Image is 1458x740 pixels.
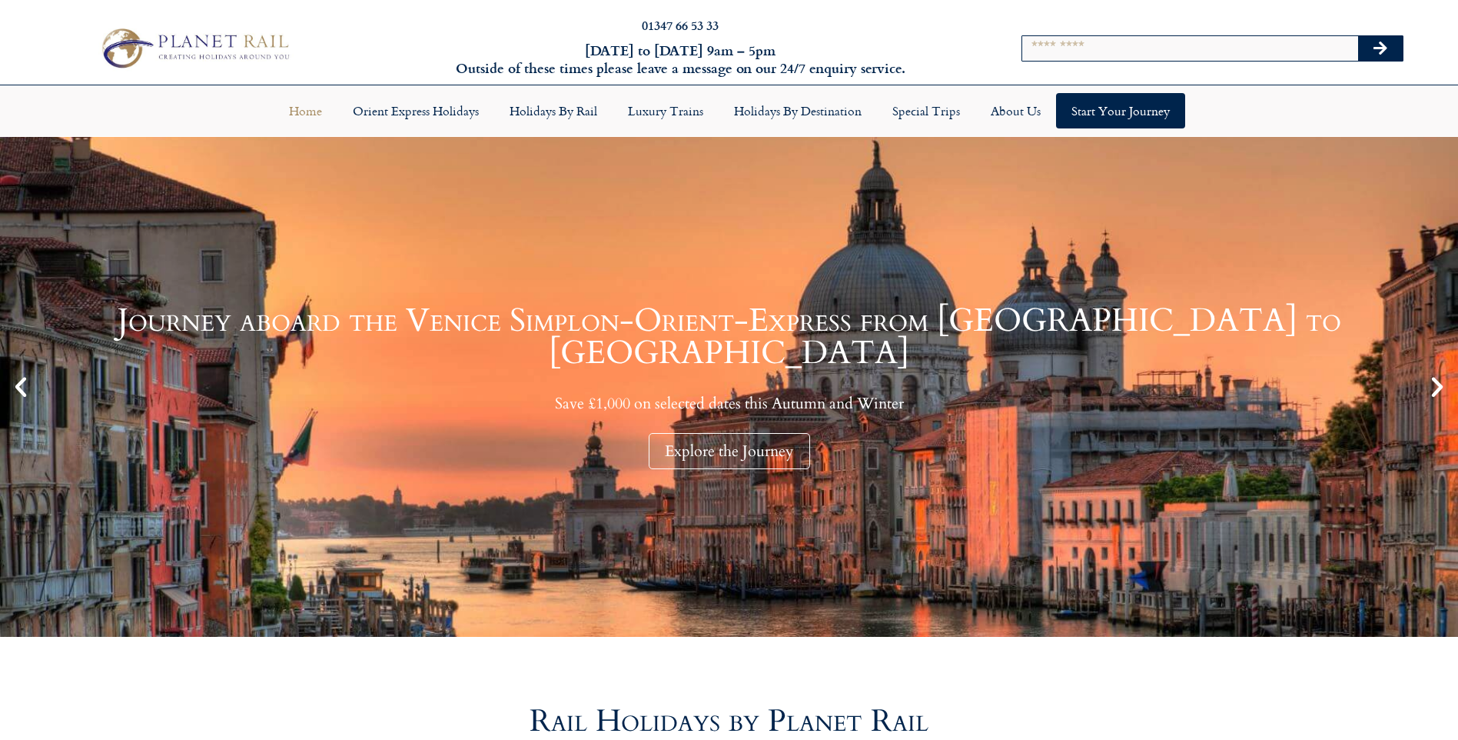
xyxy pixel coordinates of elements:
[719,93,877,128] a: Holidays by Destination
[613,93,719,128] a: Luxury Trains
[649,433,810,469] div: Explore the Journey
[1056,93,1185,128] a: Start your Journey
[393,42,968,78] h6: [DATE] to [DATE] 9am – 5pm Outside of these times please leave a message on our 24/7 enquiry serv...
[877,93,975,128] a: Special Trips
[8,374,34,400] div: Previous slide
[94,24,294,73] img: Planet Rail Train Holidays Logo
[291,706,1167,737] h2: Rail Holidays by Planet Rail
[642,16,719,34] a: 01347 66 53 33
[1424,374,1450,400] div: Next slide
[337,93,494,128] a: Orient Express Holidays
[494,93,613,128] a: Holidays by Rail
[975,93,1056,128] a: About Us
[8,93,1450,128] nav: Menu
[1358,36,1403,61] button: Search
[38,394,1420,413] p: Save £1,000 on selected dates this Autumn and Winter
[274,93,337,128] a: Home
[38,305,1420,369] h1: Journey aboard the Venice Simplon-Orient-Express from [GEOGRAPHIC_DATA] to [GEOGRAPHIC_DATA]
